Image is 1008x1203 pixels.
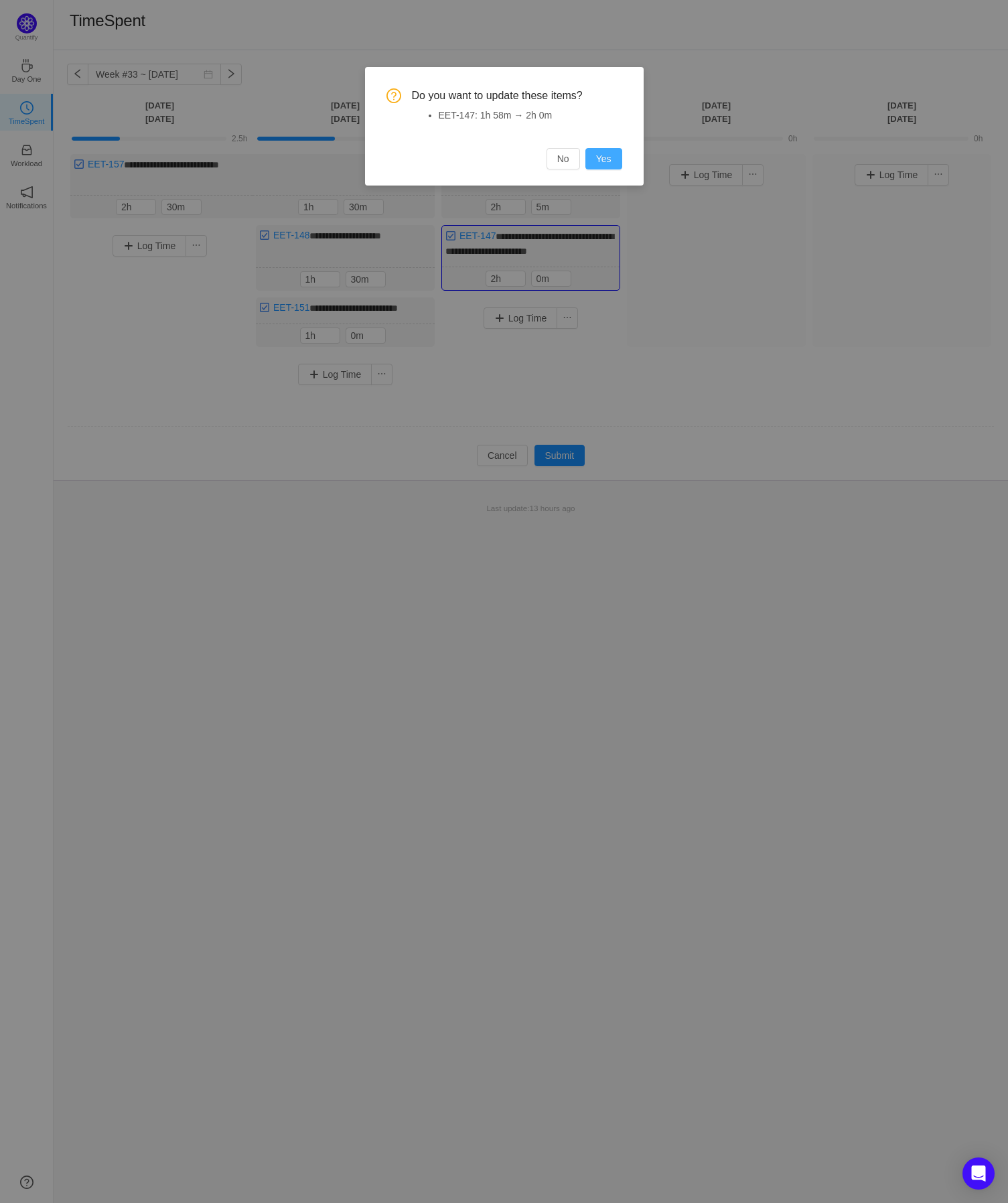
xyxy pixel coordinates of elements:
i: icon: question-circle [386,88,401,103]
button: No [547,148,580,169]
span: Do you want to update these items? [412,88,622,103]
div: Open Intercom Messenger [962,1157,995,1190]
button: Yes [585,148,622,169]
li: EET-147: 1h 58m → 2h 0m [439,109,622,123]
